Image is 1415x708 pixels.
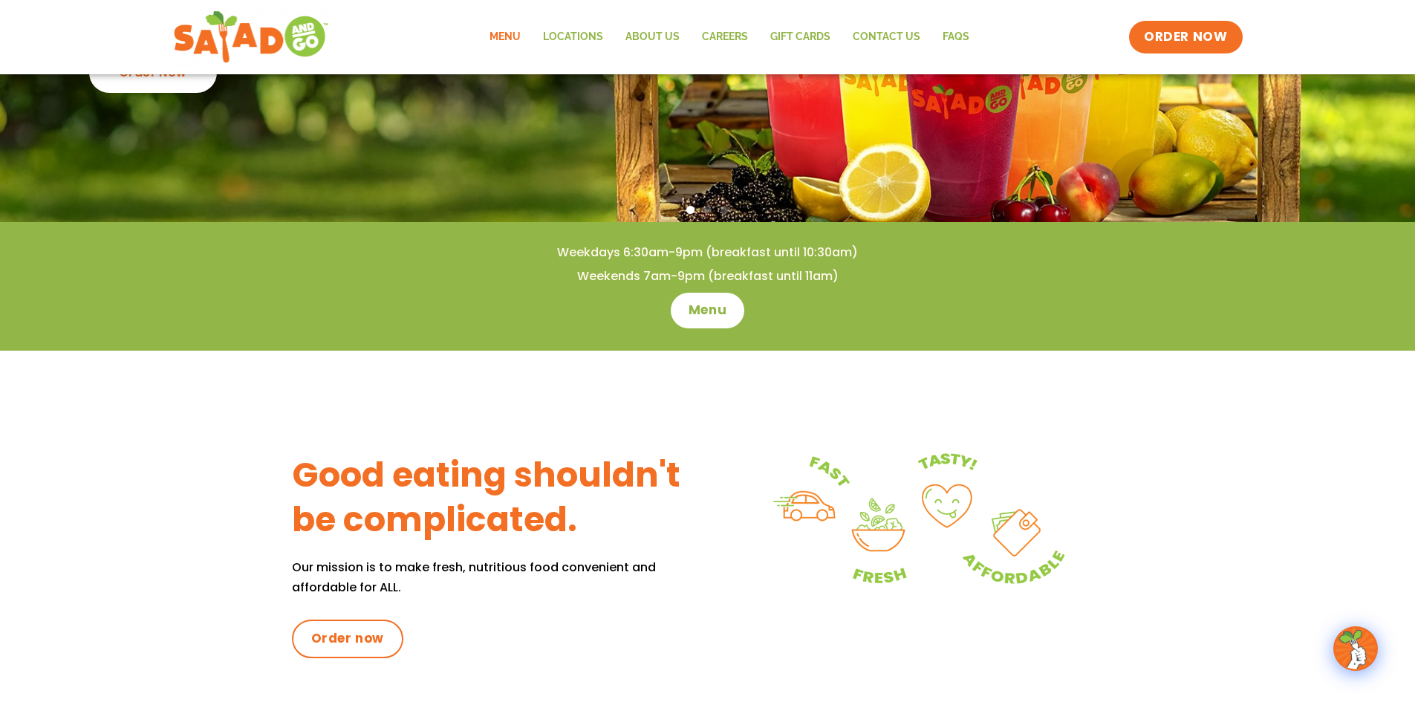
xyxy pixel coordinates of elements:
span: Order now [311,630,384,648]
a: Menu [478,20,532,54]
span: Go to slide 3 [720,206,729,214]
a: Careers [691,20,759,54]
a: About Us [614,20,691,54]
span: Menu [689,302,726,319]
span: Go to slide 1 [686,206,695,214]
a: Contact Us [842,20,931,54]
a: FAQs [931,20,980,54]
span: Go to slide 2 [703,206,712,214]
span: ORDER NOW [1144,28,1227,46]
h4: Weekdays 6:30am-9pm (breakfast until 10:30am) [30,244,1385,261]
a: Order now [292,620,403,658]
p: Our mission is to make fresh, nutritious food convenient and affordable for ALL. [292,557,708,597]
a: ORDER NOW [1129,21,1242,53]
a: Locations [532,20,614,54]
img: new-SAG-logo-768×292 [173,7,330,67]
a: GIFT CARDS [759,20,842,54]
img: wpChatIcon [1335,628,1376,669]
a: Menu [671,293,744,328]
h4: Weekends 7am-9pm (breakfast until 11am) [30,268,1385,285]
h3: Good eating shouldn't be complicated. [292,453,708,542]
nav: Menu [478,20,980,54]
